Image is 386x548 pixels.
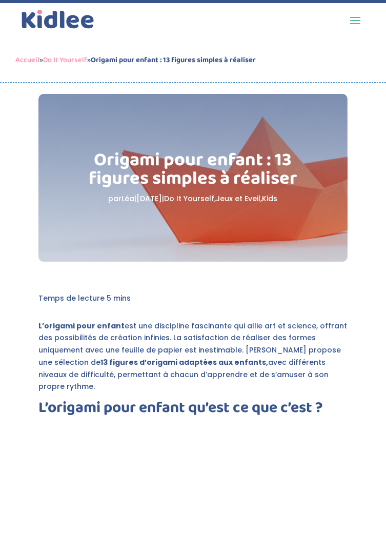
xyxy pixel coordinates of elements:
p: par | | , , [74,193,312,205]
strong: 13 figures d’origami adaptées aux enfants, [100,357,268,367]
span: » » [15,54,256,66]
span: [DATE] [136,193,162,204]
a: Jeux et Eveil [216,193,260,204]
a: Accueil [15,54,39,66]
p: est une discipline fascinante qui allie art et science, offrant des possibilités de création infi... [38,320,347,401]
a: Kids [262,193,277,204]
strong: L’origami pour enfant [38,321,125,331]
a: Léa [121,193,134,204]
a: Do It Yourself [43,54,87,66]
h2: L’origami pour enfant qu’est ce que c’est ? [38,400,347,421]
h1: Origami pour enfant : 13 figures simples à réaliser [74,151,312,193]
a: Do It Yourself [164,193,214,204]
strong: Origami pour enfant : 13 figures simples à réaliser [91,54,256,66]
